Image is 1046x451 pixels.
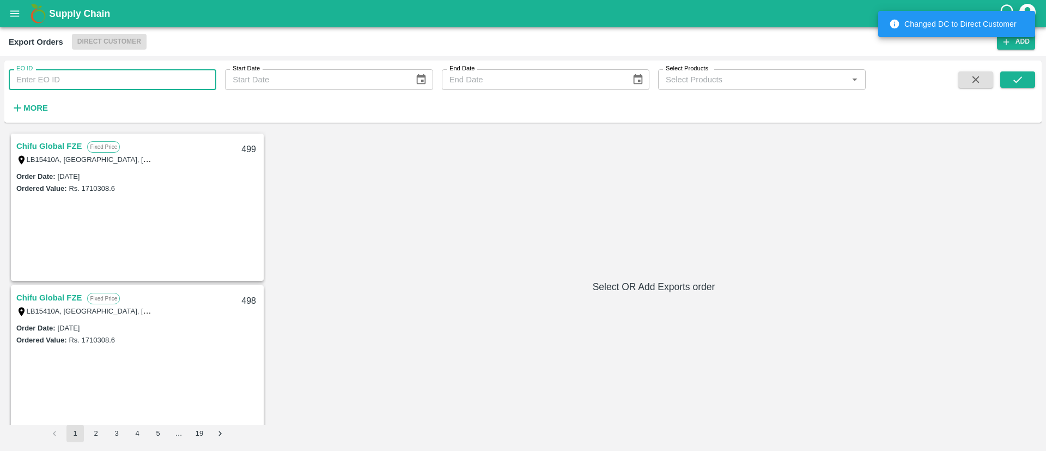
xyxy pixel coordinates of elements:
h6: Select OR Add Exports order [270,279,1037,294]
button: Choose date [411,69,431,90]
button: Choose date [628,69,648,90]
button: More [9,99,51,117]
label: Order Date : [16,324,56,332]
p: Fixed Price [87,293,120,304]
button: Go to page 19 [191,425,208,442]
input: Select Products [661,73,844,87]
input: Enter EO ID [9,69,216,90]
label: Ordered Value: [16,336,66,344]
label: Order Date : [16,172,56,181]
input: End Date [442,69,623,90]
button: Go to page 2 [87,425,105,442]
label: LB15410A, [GEOGRAPHIC_DATA], [GEOGRAPHIC_DATA], [GEOGRAPHIC_DATA], [GEOGRAPHIC_DATA] [27,306,370,315]
div: customer-support [999,4,1018,23]
button: page 1 [66,425,84,442]
label: End Date [449,64,475,73]
a: Chifu Global FZE [16,139,82,153]
label: Rs. 1710308.6 [69,336,115,344]
button: Go to page 3 [108,425,125,442]
button: open drawer [2,1,27,26]
div: … [170,429,187,439]
div: 498 [235,288,263,314]
label: Start Date [233,64,260,73]
button: Go to next page [211,425,229,442]
button: Go to page 5 [149,425,167,442]
p: Fixed Price [87,141,120,153]
div: 499 [235,137,263,163]
div: Changed DC to Direct Customer [889,14,1017,34]
label: EO ID [16,64,33,73]
button: Open [848,73,862,87]
div: Export Orders [9,35,63,49]
button: Add [997,34,1035,50]
b: Supply Chain [49,8,110,19]
button: Go to page 4 [129,425,146,442]
img: logo [27,3,49,25]
label: Select Products [666,64,708,73]
label: LB15410A, [GEOGRAPHIC_DATA], [GEOGRAPHIC_DATA], [GEOGRAPHIC_DATA], [GEOGRAPHIC_DATA] [27,155,370,164]
div: account of current user [1018,2,1037,25]
label: [DATE] [58,172,80,181]
a: Supply Chain [49,6,999,21]
label: Ordered Value: [16,184,66,193]
nav: pagination navigation [44,425,230,442]
input: Start Date [225,69,406,90]
label: Rs. 1710308.6 [69,184,115,193]
a: Chifu Global FZE [16,291,82,305]
label: [DATE] [58,324,80,332]
strong: More [23,104,48,112]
